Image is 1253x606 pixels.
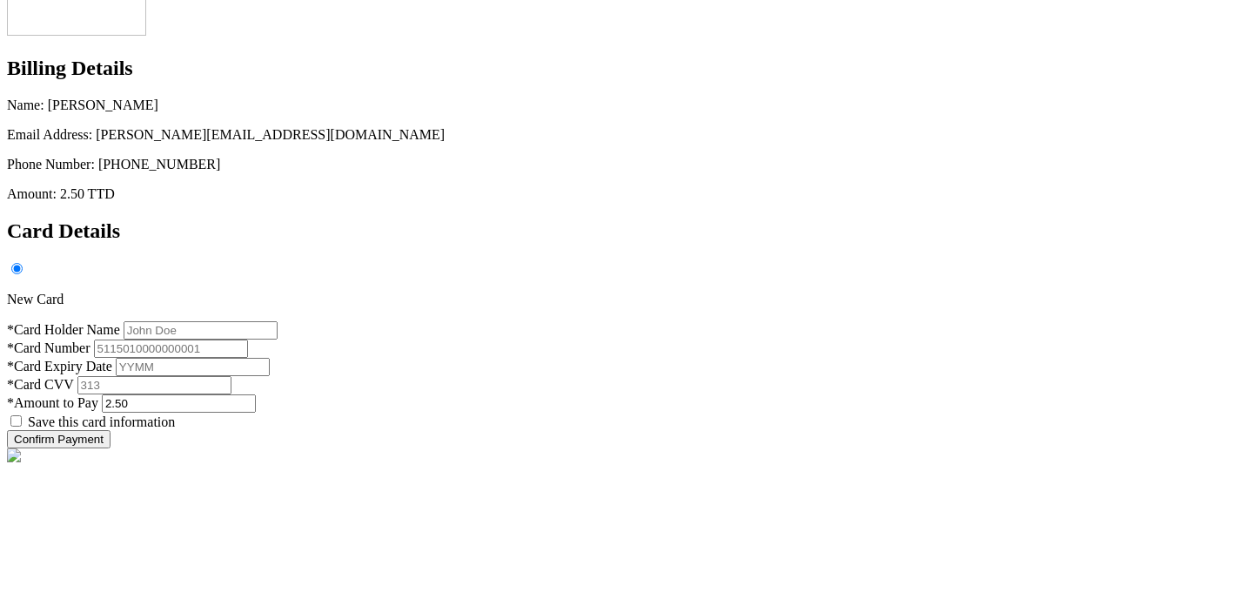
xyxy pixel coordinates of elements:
[7,186,1246,202] p: Amount: 2.50 TTD
[7,322,120,337] label: *Card Holder Name
[7,377,74,392] label: *Card CVV
[116,358,270,376] input: YYMM
[7,219,1246,243] h2: Card Details
[28,414,175,429] label: Save this card information
[7,448,21,462] img: footer_img.png
[7,292,1246,307] p: New Card
[7,157,1246,172] p: Phone Number: [PHONE_NUMBER]
[77,376,231,394] input: 313
[7,127,1246,143] p: Email Address: [PERSON_NAME][EMAIL_ADDRESS][DOMAIN_NAME]
[7,98,1246,113] p: Name: [PERSON_NAME]
[7,359,112,374] label: *Card Expiry Date
[7,395,98,410] label: *Amount to Pay
[7,340,90,355] label: *Card Number
[7,430,111,448] input: Confirm Payment
[124,321,278,340] input: John Doe
[7,57,1246,80] h2: Billing Details
[102,394,256,413] input: 1.00
[94,340,248,358] input: 5115010000000001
